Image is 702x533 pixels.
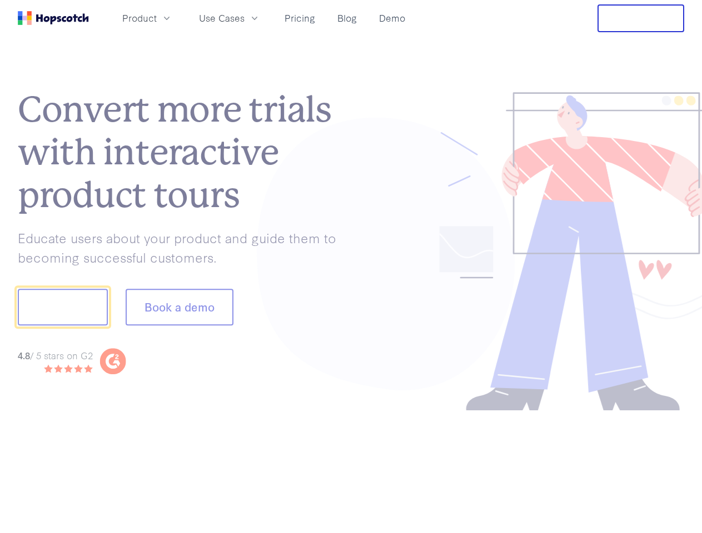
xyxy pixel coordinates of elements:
[126,289,233,326] button: Book a demo
[375,9,410,27] a: Demo
[18,11,89,25] a: Home
[333,9,361,27] a: Blog
[199,11,245,25] span: Use Cases
[18,289,108,326] button: Show me!
[122,11,157,25] span: Product
[18,89,351,217] h1: Convert more trials with interactive product tours
[18,228,351,266] p: Educate users about your product and guide them to becoming successful customers.
[18,349,93,363] div: / 5 stars on G2
[598,4,684,32] button: Free Trial
[280,9,320,27] a: Pricing
[116,9,179,27] button: Product
[18,349,30,361] strong: 4.8
[192,9,267,27] button: Use Cases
